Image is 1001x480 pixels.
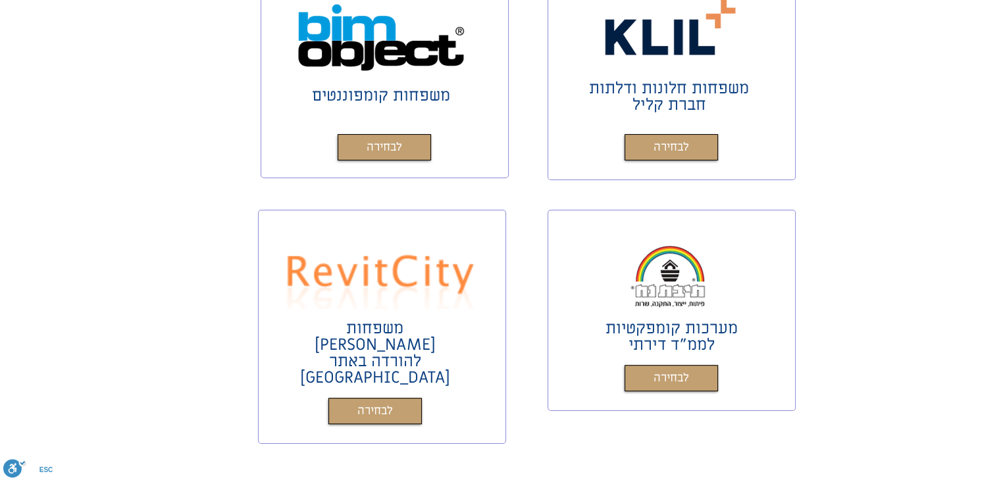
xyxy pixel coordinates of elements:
[623,240,716,309] img: תיבת נח משפחות רוויט בחינם
[357,402,393,421] span: לבחירה
[367,138,402,157] span: לבחירה
[312,85,450,107] a: משפחות קומפוננטים
[625,134,718,160] a: לבחירה
[328,398,422,424] a: לבחירה
[300,318,450,389] span: משפחות [PERSON_NAME] להורדה באתר [GEOGRAPHIC_DATA]
[589,78,749,99] span: משפחות חלונות ודלתות
[625,365,718,391] a: לבחירה
[338,134,431,160] a: לבחירה
[654,369,689,388] span: לבחירה
[605,318,738,356] span: מערכות קומפקטיות לממ"ד דירתי
[654,138,689,157] span: לבחירה
[282,240,480,309] img: Revit city משפחות רוויט בחינם
[297,3,465,72] img: Bim object משפחות רוויט בחינם
[632,94,706,116] span: חברת קליל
